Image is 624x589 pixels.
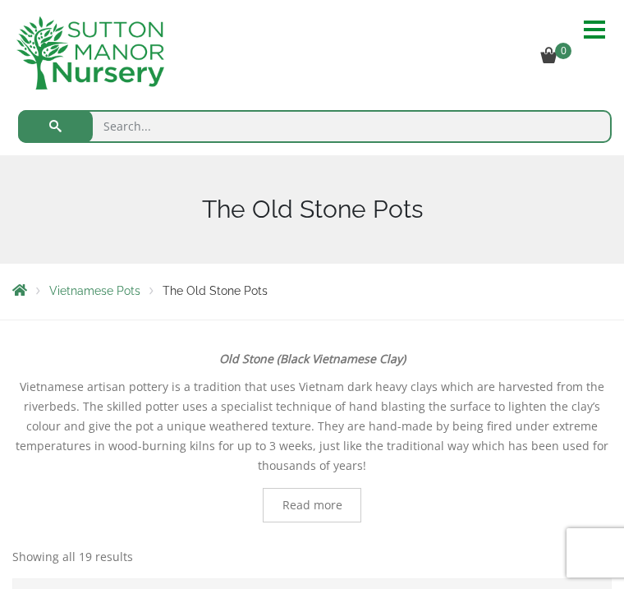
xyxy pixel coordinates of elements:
a: 0 [540,50,576,66]
input: Search... [18,110,612,143]
a: Vietnamese Pots [49,284,140,297]
img: newlogo.png [16,16,164,90]
strong: Old Stone (Black Vietnamese Clay) [219,351,406,366]
nav: Breadcrumbs [12,282,612,301]
span: 0 [555,43,571,59]
span: The Old Stone Pots [163,284,268,297]
span: Read more [282,499,342,511]
p: Showing all 19 results [12,547,133,567]
h1: The Old Stone Pots [12,195,612,224]
p: Vietnamese artisan pottery is a tradition that uses Vietnam dark heavy clays which are harvested ... [12,377,612,476]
